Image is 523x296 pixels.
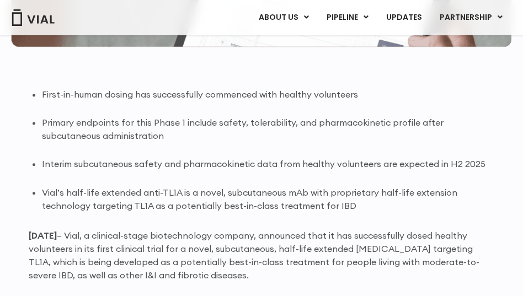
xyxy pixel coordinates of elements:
a: ABOUT USMenu Toggle [250,8,317,27]
strong: [DATE] [29,230,57,241]
li: Interim subcutaneous safety and pharmacokinetic data from healthy volunteers are expected in H2 2025 [42,158,494,171]
li: First-in-human dosing has successfully commenced with healthy volunteers [42,88,494,101]
a: PIPELINEMenu Toggle [318,8,377,27]
li: Primary endpoints for this Phase 1 include safety, tolerability, and pharmacokinetic profile afte... [42,116,494,143]
li: Vial’s half-life extended anti-TL1A is a novel, subcutaneous mAb with proprietary half-life exten... [42,186,494,213]
img: Vial Logo [11,9,55,26]
a: UPDATES [377,8,430,27]
a: PARTNERSHIPMenu Toggle [431,8,511,27]
p: – Vial, a clinical-stage biotechnology company, announced that it has successfully dosed healthy ... [29,229,494,282]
